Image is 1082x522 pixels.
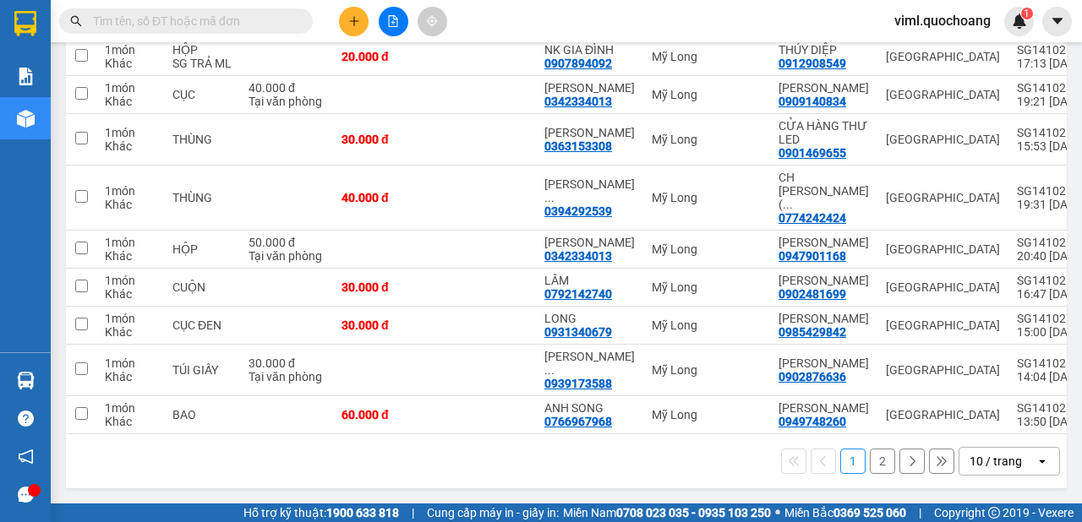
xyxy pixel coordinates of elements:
img: warehouse-icon [17,110,35,128]
img: icon-new-feature [1012,14,1027,29]
div: Khác [105,198,156,211]
span: Miền Nam [563,503,771,522]
span: Cung cấp máy in - giấy in: [427,503,559,522]
div: 60.000 đ [342,408,426,421]
span: copyright [988,507,1000,519]
div: LONG [544,312,635,325]
div: [GEOGRAPHIC_DATA] [886,408,1000,421]
div: CỤC [172,88,232,101]
div: 0901469655 [779,146,846,160]
strong: 0369 525 060 [833,506,906,519]
button: 1 [840,449,866,474]
div: 30.000 đ [342,133,426,146]
span: notification [18,449,34,465]
div: 0902876636 [779,370,846,383]
img: warehouse-icon [17,372,35,389]
div: CUỘN [172,280,232,294]
span: | [919,503,921,522]
div: Tại văn phòng [249,95,325,108]
div: 0792142740 [544,287,612,301]
div: 0766967968 [544,415,612,428]
div: 0949748260 [779,415,846,428]
div: 40.000 đ [342,191,426,204]
div: NK GIA ĐÌNH [544,43,635,57]
div: 0394292539 [544,204,612,218]
div: CỬA HÀNG THƯ LED [779,119,869,146]
div: CỤC ĐEN [172,318,232,332]
span: question-circle [18,411,34,427]
div: Khác [105,325,156,339]
div: THÚY DIỆP [779,43,869,57]
div: [GEOGRAPHIC_DATA] [886,133,1000,146]
div: [GEOGRAPHIC_DATA] [886,318,1000,332]
div: NGUYỄN THỊ KIM PHƯƠNG [779,236,869,249]
button: file-add [379,7,408,36]
div: LÂM [544,274,635,287]
div: CH HOÀNG KHÁNH ( NGUYỄN KIM LÂN ) [779,171,869,211]
strong: 1900 633 818 [326,506,399,519]
div: BAO [172,408,232,421]
div: Khác [105,370,156,383]
div: 0774242424 [779,211,846,225]
div: THÙNG [172,191,232,204]
div: ANH SONG [544,401,635,415]
div: 1 món [105,43,156,57]
div: 0985429842 [779,325,846,339]
div: 40.000 đ [249,81,325,95]
div: CAO PHÚ [544,126,635,139]
div: [GEOGRAPHIC_DATA] [886,191,1000,204]
input: Tìm tên, số ĐT hoặc mã đơn [93,12,292,30]
button: caret-down [1042,7,1072,36]
button: aim [418,7,447,36]
img: solution-icon [17,68,35,85]
div: Mỹ Long [652,318,762,332]
div: 1 món [105,236,156,249]
div: LÊ VĂN TRUNG [779,81,869,95]
div: 0342334013 [544,95,612,108]
div: Mỹ Long [652,280,762,294]
span: ... [544,191,555,204]
div: 0931340679 [544,325,612,339]
span: viml.quochoang [881,10,1004,31]
div: 20.000 đ [342,50,426,63]
div: 10 / trang [970,453,1022,470]
div: Mỹ Long [652,408,762,421]
div: ĐẶNG HUY VŨ [779,401,869,415]
div: 0902481699 [779,287,846,301]
div: 30.000 đ [249,356,325,370]
div: Khác [105,139,156,153]
span: plus [348,15,360,27]
div: NGUYỄN THỊ MÂY [779,274,869,287]
div: Khác [105,287,156,301]
div: [GEOGRAPHIC_DATA] [886,50,1000,63]
div: 0939173588 [544,377,612,390]
div: 0907894092 [544,57,612,70]
div: THÙNG [172,133,232,146]
button: plus [339,7,369,36]
div: 0363153308 [544,139,612,153]
div: [GEOGRAPHIC_DATA] [886,88,1000,101]
span: | [412,503,414,522]
div: 0912908549 [779,57,846,70]
div: HỘP [172,43,232,57]
div: Mỹ Long [652,50,762,63]
div: SG TRẢ ML [172,57,232,70]
div: 1 món [105,401,156,415]
div: 1 món [105,274,156,287]
div: Mỹ Long [652,191,762,204]
span: Hỗ trợ kỹ thuật: [243,503,399,522]
div: 1 món [105,81,156,95]
span: 1 [1024,8,1030,19]
div: Tại văn phòng [249,249,325,263]
div: 1 món [105,312,156,325]
span: ... [544,363,555,377]
div: 0909140834 [779,95,846,108]
div: HỒ VĂN ĐÔ [544,236,635,249]
div: Khác [105,415,156,428]
strong: 0708 023 035 - 0935 103 250 [616,506,771,519]
div: 0342334013 [544,249,612,263]
div: Mỹ Long [652,88,762,101]
div: 0947901168 [779,249,846,263]
div: 30.000 đ [342,318,426,332]
div: 1 món [105,356,156,370]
